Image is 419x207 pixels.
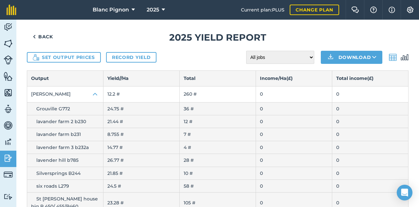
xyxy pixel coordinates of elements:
[351,7,359,13] img: Two speech bubbles overlapping with the left bubble in the forefront
[180,154,256,167] td: 28 #
[7,5,16,15] img: fieldmargin Logo
[103,154,180,167] td: 26.77 #
[36,131,81,137] span: lavander farm b231
[36,119,86,124] span: lavander farm 2 b230
[370,7,377,13] img: A question mark icon
[256,102,332,115] td: 0
[241,6,284,13] span: Current plan : PLUS
[256,115,332,128] td: 0
[256,86,332,102] td: 0
[332,102,409,115] td: 0
[103,102,180,115] td: 24.75 #
[332,128,409,141] td: 0
[4,170,13,179] img: svg+xml;base64,PD94bWwgdmVyc2lvbj0iMS4wIiBlbmNvZGluZz0idXRmLTgiPz4KPCEtLSBHZW5lcmF0b3I6IEFkb2JlIE...
[332,86,409,102] td: 0
[36,144,89,150] span: lavender farm 3 b232a
[106,52,156,63] a: Record yield
[4,104,13,114] img: svg+xml;base64,PD94bWwgdmVyc2lvbj0iMS4wIiBlbmNvZGluZz0idXRmLTgiPz4KPCEtLSBHZW5lcmF0b3I6IEFkb2JlIE...
[93,6,129,14] span: Blanc Pignon
[256,154,332,167] td: 0
[332,115,409,128] td: 0
[4,121,13,130] img: svg+xml;base64,PD94bWwgdmVyc2lvbj0iMS4wIiBlbmNvZGluZz0idXRmLTgiPz4KPCEtLSBHZW5lcmF0b3I6IEFkb2JlIE...
[27,71,103,86] th: Output
[332,141,409,154] td: 0
[4,194,13,200] img: svg+xml;base64,PD94bWwgdmVyc2lvbj0iMS4wIiBlbmNvZGluZz0idXRmLTgiPz4KPCEtLSBHZW5lcmF0b3I6IEFkb2JlIE...
[27,30,59,43] a: Back
[91,90,99,98] img: Icon representing open state
[180,71,256,86] th: Total
[27,30,409,45] h1: 2025 Yield report
[103,128,180,141] td: 8.755 #
[290,5,339,15] a: Change plan
[256,128,332,141] td: 0
[256,167,332,179] td: 0
[103,71,180,86] th: Yield/ / Ha
[332,154,409,167] td: 0
[180,141,256,154] td: 4 #
[103,115,180,128] td: 21.44 #
[327,53,335,61] img: Download icon
[36,106,70,112] span: Grouville G772
[321,51,382,64] button: Download
[4,137,13,147] img: svg+xml;base64,PD94bWwgdmVyc2lvbj0iMS4wIiBlbmNvZGluZz0idXRmLTgiPz4KPCEtLSBHZW5lcmF0b3I6IEFkb2JlIE...
[180,102,256,115] td: 36 #
[397,185,412,200] div: Open Intercom Messenger
[4,71,13,81] img: svg+xml;base64,PHN2ZyB4bWxucz0iaHR0cDovL3d3dy53My5vcmcvMjAwMC9zdmciIHdpZHRoPSI1NiIgaGVpZ2h0PSI2MC...
[27,52,101,63] button: Set output prices
[103,86,180,102] td: 12.2 #
[180,128,256,141] td: 7 #
[180,115,256,128] td: 12 #
[4,55,13,65] img: svg+xml;base64,PD94bWwgdmVyc2lvbj0iMS4wIiBlbmNvZGluZz0idXRmLTgiPz4KPCEtLSBHZW5lcmF0b3I6IEFkb2JlIE...
[33,54,39,61] img: Icon showing money bag and coins
[4,22,13,32] img: svg+xml;base64,PD94bWwgdmVyc2lvbj0iMS4wIiBlbmNvZGluZz0idXRmLTgiPz4KPCEtLSBHZW5lcmF0b3I6IEFkb2JlIE...
[180,180,256,193] td: 58 #
[389,53,397,61] img: svg+xml;base64,PD94bWwgdmVyc2lvbj0iMS4wIiBlbmNvZGluZz0idXRmLTgiPz4KPCEtLSBHZW5lcmF0b3I6IEFkb2JlIE...
[401,53,409,61] img: svg+xml;base64,PD94bWwgdmVyc2lvbj0iMS4wIiBlbmNvZGluZz0idXRmLTgiPz4KPCEtLSBHZW5lcmF0b3I6IEFkb2JlIE...
[332,180,409,193] td: 0
[4,88,13,98] img: svg+xml;base64,PHN2ZyB4bWxucz0iaHR0cDovL3d3dy53My5vcmcvMjAwMC9zdmciIHdpZHRoPSI1NiIgaGVpZ2h0PSI2MC...
[332,167,409,179] td: 0
[103,141,180,154] td: 14.77 #
[4,39,13,48] img: svg+xml;base64,PHN2ZyB4bWxucz0iaHR0cDovL3d3dy53My5vcmcvMjAwMC9zdmciIHdpZHRoPSI1NiIgaGVpZ2h0PSI2MC...
[36,157,79,163] span: lavender hill b785
[180,167,256,179] td: 10 #
[406,7,414,13] img: A cog icon
[36,170,81,176] span: Silversprings B244
[389,6,395,14] img: svg+xml;base64,PHN2ZyB4bWxucz0iaHR0cDovL3d3dy53My5vcmcvMjAwMC9zdmciIHdpZHRoPSIxNyIgaGVpZ2h0PSIxNy...
[33,33,36,41] img: svg+xml;base64,PHN2ZyB4bWxucz0iaHR0cDovL3d3dy53My5vcmcvMjAwMC9zdmciIHdpZHRoPSI5IiBoZWlnaHQ9IjI0Ii...
[4,153,13,163] img: svg+xml;base64,PD94bWwgdmVyc2lvbj0iMS4wIiBlbmNvZGluZz0idXRmLTgiPz4KPCEtLSBHZW5lcmF0b3I6IEFkb2JlIE...
[180,86,256,102] td: 260 #
[103,167,180,179] td: 21.85 #
[27,86,103,102] button: [PERSON_NAME]
[36,183,69,189] span: six roads L279
[332,71,409,86] th: Total income ( £ )
[256,180,332,193] td: 0
[147,6,159,14] span: 2025
[256,141,332,154] td: 0
[256,71,332,86] th: Income / Ha ( £ )
[103,180,180,193] td: 24.5 #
